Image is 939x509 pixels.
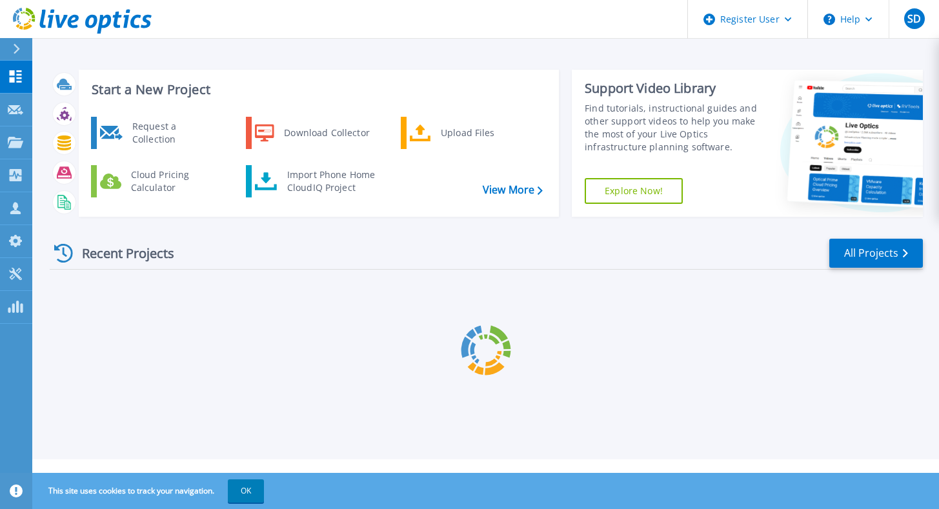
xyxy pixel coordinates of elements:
[483,184,543,196] a: View More
[246,117,378,149] a: Download Collector
[126,120,220,146] div: Request a Collection
[585,102,760,154] div: Find tutorials, instructional guides and other support videos to help you make the most of your L...
[125,168,220,194] div: Cloud Pricing Calculator
[91,165,223,197] a: Cloud Pricing Calculator
[35,479,264,503] span: This site uses cookies to track your navigation.
[585,80,760,97] div: Support Video Library
[228,479,264,503] button: OK
[92,83,542,97] h3: Start a New Project
[50,237,192,269] div: Recent Projects
[281,168,381,194] div: Import Phone Home CloudIQ Project
[585,178,683,204] a: Explore Now!
[829,239,923,268] a: All Projects
[907,14,921,24] span: SD
[401,117,533,149] a: Upload Files
[434,120,530,146] div: Upload Files
[91,117,223,149] a: Request a Collection
[278,120,375,146] div: Download Collector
